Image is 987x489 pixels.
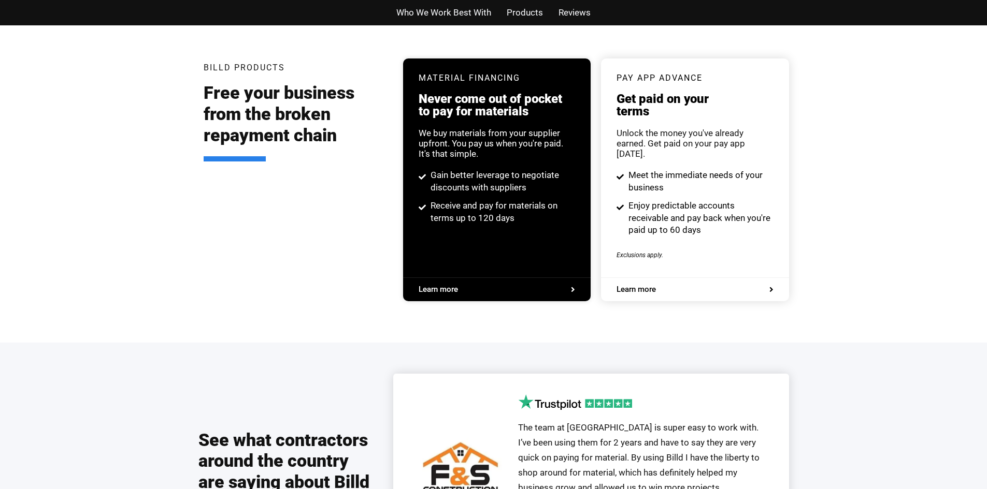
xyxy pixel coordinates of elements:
[419,286,458,293] span: Learn more
[617,93,773,117] h3: Get paid on your terms
[396,5,491,20] a: Who We Work Best With
[419,286,575,293] a: Learn more
[204,82,388,161] h2: Free your business from the broken repayment chain
[559,5,591,20] a: Reviews
[626,169,774,194] span: Meet the immediate needs of your business
[617,74,773,82] h3: pay app advance
[428,200,576,225] span: Receive and pay for materials on terms up to 120 days
[419,74,575,82] h3: Material Financing
[617,128,773,159] div: Unlock the money you've already earned. Get paid on your pay app [DATE].
[419,128,575,159] div: We buy materials from your supplier upfront. You pay us when you're paid. It's that simple.
[204,64,285,72] h3: Billd Products
[507,5,543,20] a: Products
[617,286,656,293] span: Learn more
[419,93,575,117] h3: Never come out of pocket to pay for materials
[617,251,663,259] span: Exclusions apply.
[626,200,774,236] span: Enjoy predictable accounts receivable and pay back when you're paid up to 60 days
[428,169,576,194] span: Gain better leverage to negotiate discounts with suppliers
[617,286,773,293] a: Learn more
